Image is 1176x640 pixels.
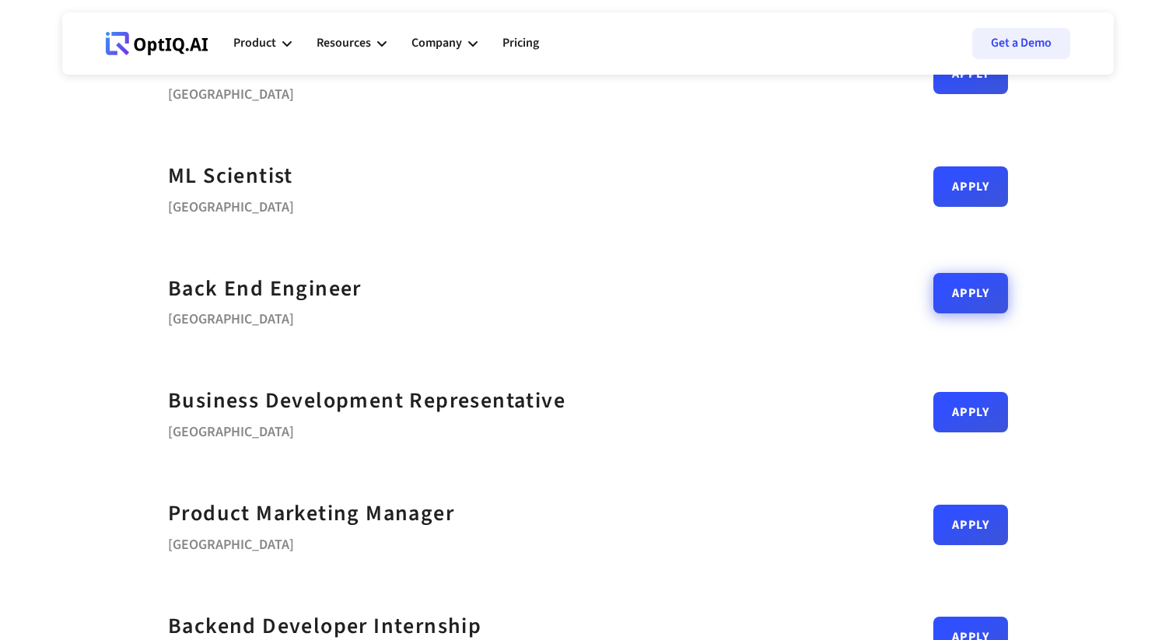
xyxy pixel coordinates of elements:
[168,271,362,306] a: Back End Engineer
[933,505,1008,545] a: Apply
[233,20,292,67] div: Product
[502,20,539,67] a: Pricing
[411,20,478,67] div: Company
[933,273,1008,313] a: Apply
[317,20,387,67] div: Resources
[933,166,1008,207] a: Apply
[168,531,454,553] div: [GEOGRAPHIC_DATA]
[972,28,1070,59] a: Get a Demo
[106,54,107,55] div: Webflow Homepage
[411,33,462,54] div: Company
[168,306,362,327] div: [GEOGRAPHIC_DATA]
[168,383,565,418] a: Business Development Representative
[168,194,294,215] div: [GEOGRAPHIC_DATA]
[168,418,565,440] div: [GEOGRAPHIC_DATA]
[233,33,276,54] div: Product
[168,496,454,531] a: Product Marketing Manager
[168,159,293,194] a: ML Scientist
[168,81,385,103] div: [GEOGRAPHIC_DATA]
[317,33,371,54] div: Resources
[933,392,1008,432] a: Apply
[106,20,208,67] a: Webflow Homepage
